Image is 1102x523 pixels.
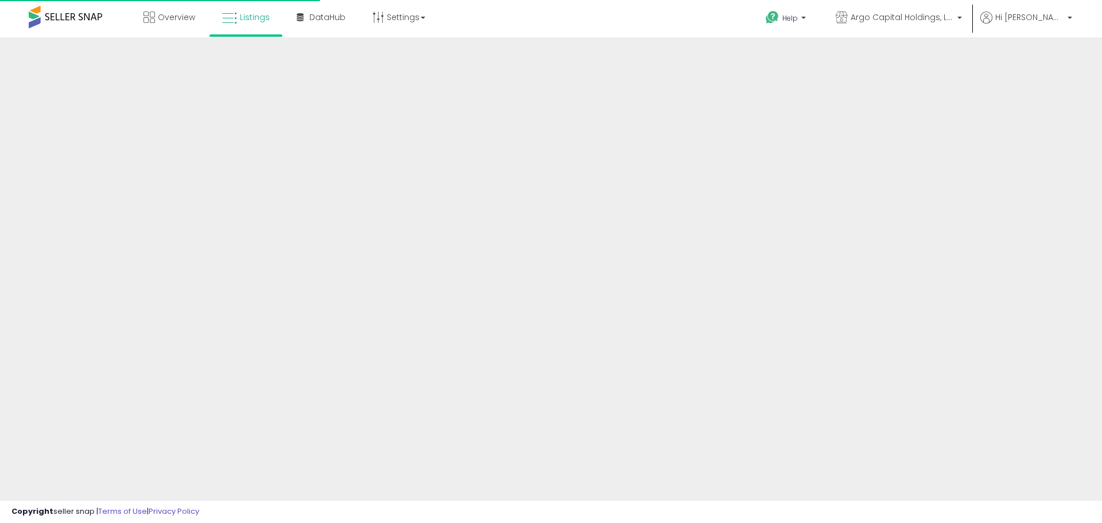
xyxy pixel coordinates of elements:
a: Hi [PERSON_NAME] [980,11,1072,37]
span: Help [782,13,798,23]
span: Argo Capital Holdings, LLLC [851,11,954,23]
a: Privacy Policy [149,506,199,517]
span: DataHub [309,11,346,23]
span: Listings [240,11,270,23]
div: seller snap | | [11,506,199,517]
span: Hi [PERSON_NAME] [995,11,1064,23]
a: Terms of Use [98,506,147,517]
strong: Copyright [11,506,53,517]
i: Get Help [765,10,779,25]
a: Help [756,2,817,37]
span: Overview [158,11,195,23]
